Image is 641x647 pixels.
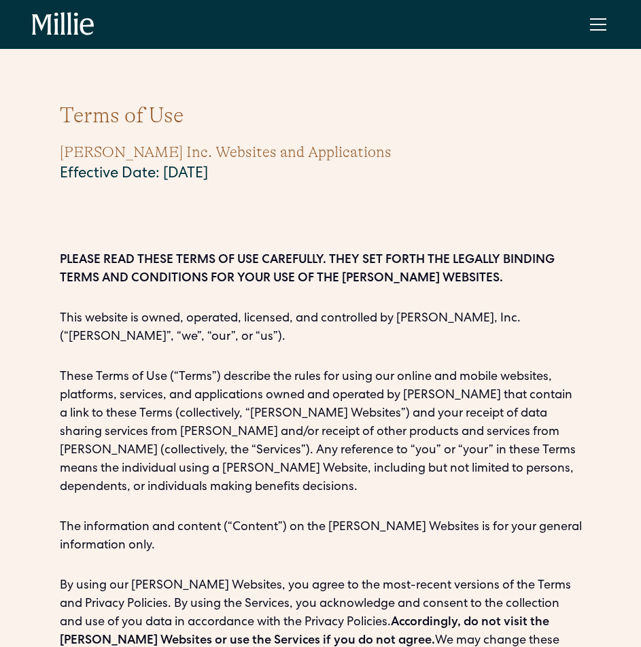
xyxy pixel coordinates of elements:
[60,368,582,497] p: These Terms of Use (“Terms”) describe the rules for using our online and mobile websites, platfor...
[582,8,609,41] div: menu
[60,141,582,164] h2: [PERSON_NAME] Inc. Websites and Applications
[32,12,94,37] a: home
[60,254,555,285] strong: PLEASE READ THESE TERMS OF USE CAREFULLY. THEY SET FORTH THE LEGALLY BINDING TERMS AND CONDITIONS...
[60,164,582,186] p: Effective Date: [DATE]
[60,310,582,347] p: This website is owned, operated, licensed, and controlled by [PERSON_NAME], Inc. (“[PERSON_NAME]”...
[60,519,582,555] p: The information and content (“Content”) on the [PERSON_NAME] Websites is for your general informa...
[60,101,582,130] h1: Terms of Use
